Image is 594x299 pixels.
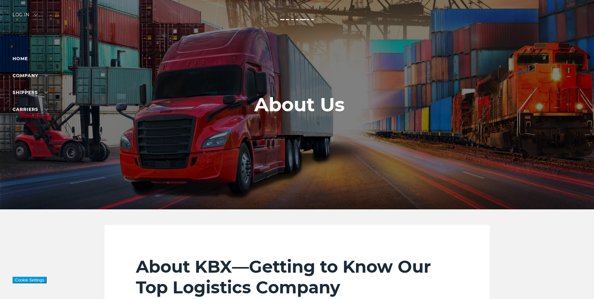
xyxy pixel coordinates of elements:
a: Company [13,73,48,78]
h1: About Us [254,94,345,115]
img: arrow [34,14,38,16]
a: Home [13,56,28,61]
button: Cookie Settings [13,277,47,283]
img: kbx logo [274,13,321,40]
h2: About KBX—Getting to Know Our Top Logistics Company [136,256,458,298]
a: SHIPPERS [13,90,48,95]
a: Carriers [13,107,48,112]
div: Log in [13,13,38,22]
